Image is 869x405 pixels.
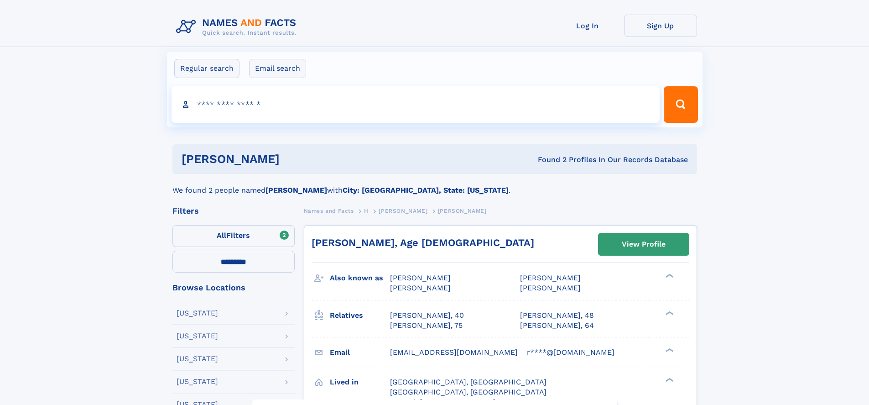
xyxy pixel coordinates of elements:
[172,174,697,196] div: We found 2 people named with .
[409,155,688,165] div: Found 2 Profiles In Our Records Database
[172,15,304,39] img: Logo Names and Facts
[172,284,295,292] div: Browse Locations
[379,205,427,216] a: [PERSON_NAME]
[330,374,390,390] h3: Lived in
[249,59,306,78] label: Email search
[343,186,509,195] b: City: [GEOGRAPHIC_DATA], State: [US_STATE]
[364,205,369,216] a: H
[622,234,666,255] div: View Profile
[177,355,218,363] div: [US_STATE]
[177,378,218,385] div: [US_STATE]
[172,86,660,123] input: search input
[664,86,697,123] button: Search Button
[330,270,390,286] h3: Also known as
[177,310,218,317] div: [US_STATE]
[312,237,534,248] a: [PERSON_NAME], Age [DEMOGRAPHIC_DATA]
[330,308,390,323] h3: Relatives
[598,233,689,255] a: View Profile
[217,231,226,240] span: All
[182,153,409,165] h1: [PERSON_NAME]
[390,284,451,292] span: [PERSON_NAME]
[172,207,295,215] div: Filters
[624,15,697,37] a: Sign Up
[520,284,581,292] span: [PERSON_NAME]
[390,321,463,331] a: [PERSON_NAME], 75
[174,59,239,78] label: Regular search
[520,321,594,331] a: [PERSON_NAME], 64
[390,378,546,386] span: [GEOGRAPHIC_DATA], [GEOGRAPHIC_DATA]
[304,205,354,216] a: Names and Facts
[520,274,581,282] span: [PERSON_NAME]
[390,348,518,357] span: [EMAIL_ADDRESS][DOMAIN_NAME]
[390,310,464,321] a: [PERSON_NAME], 40
[663,310,674,316] div: ❯
[663,377,674,383] div: ❯
[390,388,546,396] span: [GEOGRAPHIC_DATA], [GEOGRAPHIC_DATA]
[172,225,295,247] label: Filters
[438,208,487,214] span: [PERSON_NAME]
[663,347,674,353] div: ❯
[520,310,594,321] a: [PERSON_NAME], 48
[379,208,427,214] span: [PERSON_NAME]
[177,332,218,340] div: [US_STATE]
[265,186,327,195] b: [PERSON_NAME]
[330,345,390,360] h3: Email
[364,208,369,214] span: H
[663,273,674,279] div: ❯
[551,15,624,37] a: Log In
[390,274,451,282] span: [PERSON_NAME]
